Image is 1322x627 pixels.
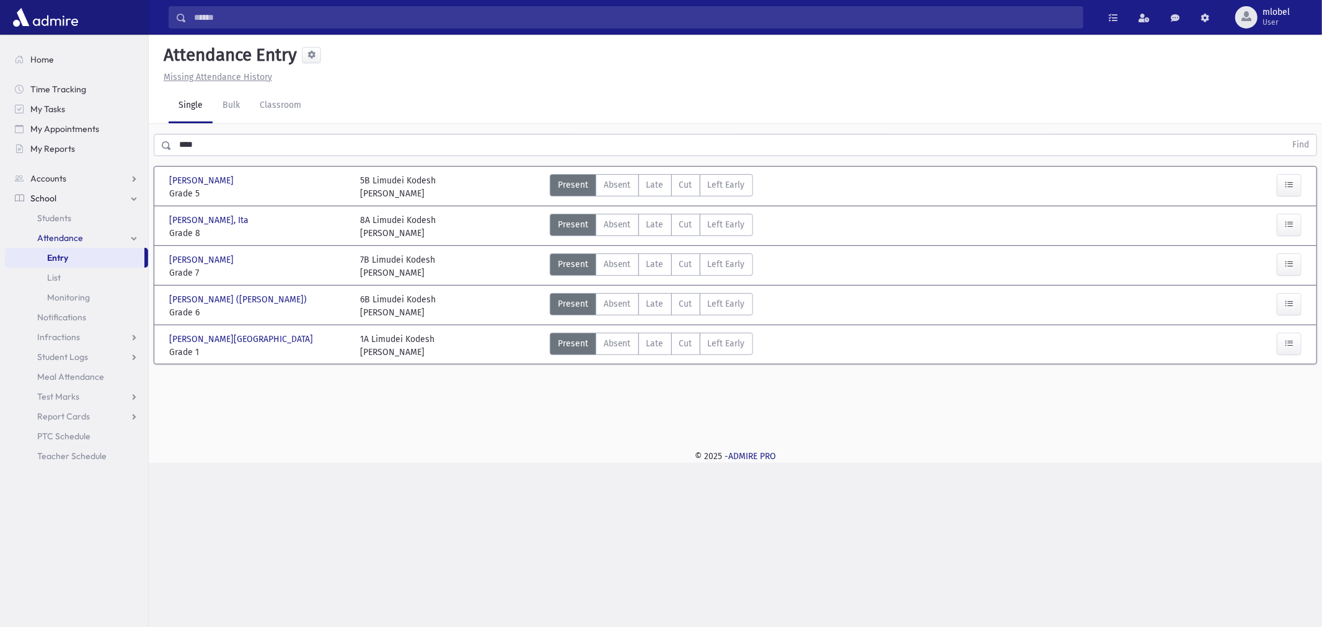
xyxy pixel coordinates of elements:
[646,297,664,310] span: Late
[679,178,692,191] span: Cut
[708,258,745,271] span: Left Early
[169,266,348,279] span: Grade 7
[1263,7,1290,17] span: mlobel
[708,297,745,310] span: Left Early
[604,258,631,271] span: Absent
[1285,134,1316,156] button: Find
[5,426,148,446] a: PTC Schedule
[5,50,148,69] a: Home
[708,337,745,350] span: Left Early
[604,218,631,231] span: Absent
[30,143,75,154] span: My Reports
[5,188,148,208] a: School
[37,411,90,422] span: Report Cards
[360,253,435,279] div: 7B Limudei Kodesh [PERSON_NAME]
[250,89,311,123] a: Classroom
[646,337,664,350] span: Late
[679,297,692,310] span: Cut
[169,253,236,266] span: [PERSON_NAME]
[5,327,148,347] a: Infractions
[30,123,99,134] span: My Appointments
[30,173,66,184] span: Accounts
[5,446,148,466] a: Teacher Schedule
[558,178,588,191] span: Present
[550,293,753,319] div: AttTypes
[708,218,745,231] span: Left Early
[5,139,148,159] a: My Reports
[5,228,148,248] a: Attendance
[360,174,436,200] div: 5B Limudei Kodesh [PERSON_NAME]
[1263,17,1290,27] span: User
[558,218,588,231] span: Present
[679,258,692,271] span: Cut
[558,337,588,350] span: Present
[169,214,251,227] span: [PERSON_NAME], Ita
[5,208,148,228] a: Students
[5,248,144,268] a: Entry
[213,89,250,123] a: Bulk
[5,119,148,139] a: My Appointments
[550,333,753,359] div: AttTypes
[30,84,86,95] span: Time Tracking
[169,187,348,200] span: Grade 5
[47,272,61,283] span: List
[169,174,236,187] span: [PERSON_NAME]
[550,174,753,200] div: AttTypes
[679,218,692,231] span: Cut
[159,45,297,66] h5: Attendance Entry
[37,431,90,442] span: PTC Schedule
[30,193,56,204] span: School
[37,213,71,224] span: Students
[646,178,664,191] span: Late
[646,218,664,231] span: Late
[360,293,436,319] div: 6B Limudei Kodesh [PERSON_NAME]
[728,451,776,462] a: ADMIRE PRO
[558,297,588,310] span: Present
[37,232,83,243] span: Attendance
[550,253,753,279] div: AttTypes
[37,391,79,402] span: Test Marks
[5,79,148,99] a: Time Tracking
[37,371,104,382] span: Meal Attendance
[679,337,692,350] span: Cut
[5,367,148,387] a: Meal Attendance
[646,258,664,271] span: Late
[604,297,631,310] span: Absent
[360,333,434,359] div: 1A Limudei Kodesh [PERSON_NAME]
[164,72,272,82] u: Missing Attendance History
[37,331,80,343] span: Infractions
[37,351,88,362] span: Student Logs
[558,258,588,271] span: Present
[169,346,348,359] span: Grade 1
[169,450,1302,463] div: © 2025 -
[187,6,1083,28] input: Search
[37,312,86,323] span: Notifications
[169,89,213,123] a: Single
[5,287,148,307] a: Monitoring
[5,268,148,287] a: List
[5,387,148,406] a: Test Marks
[5,406,148,426] a: Report Cards
[604,178,631,191] span: Absent
[550,214,753,240] div: AttTypes
[169,293,309,306] span: [PERSON_NAME] ([PERSON_NAME])
[169,333,315,346] span: [PERSON_NAME][GEOGRAPHIC_DATA]
[30,54,54,65] span: Home
[5,307,148,327] a: Notifications
[37,450,107,462] span: Teacher Schedule
[47,252,68,263] span: Entry
[5,169,148,188] a: Accounts
[159,72,272,82] a: Missing Attendance History
[360,214,436,240] div: 8A Limudei Kodesh [PERSON_NAME]
[30,103,65,115] span: My Tasks
[5,347,148,367] a: Student Logs
[169,227,348,240] span: Grade 8
[604,337,631,350] span: Absent
[169,306,348,319] span: Grade 6
[10,5,81,30] img: AdmirePro
[47,292,90,303] span: Monitoring
[708,178,745,191] span: Left Early
[5,99,148,119] a: My Tasks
